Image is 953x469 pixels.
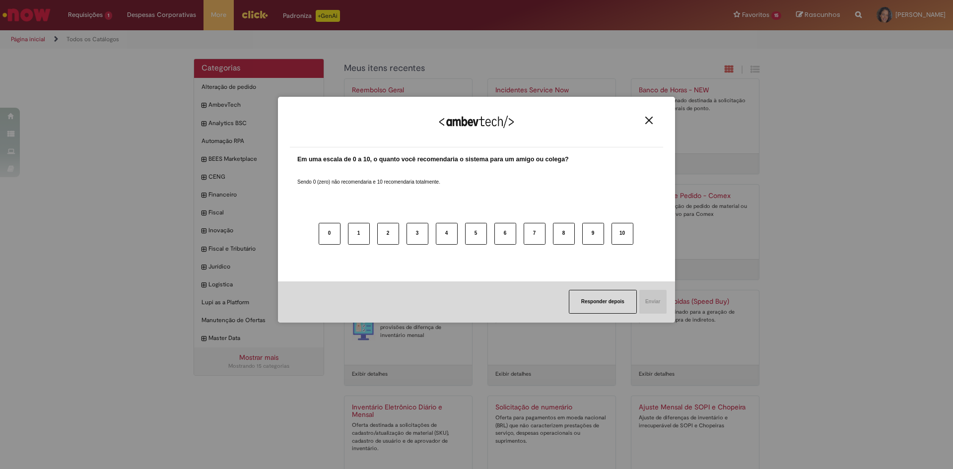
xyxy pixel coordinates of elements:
[348,223,370,245] button: 1
[377,223,399,245] button: 2
[407,223,428,245] button: 3
[569,290,637,314] button: Responder depois
[319,223,340,245] button: 0
[524,223,545,245] button: 7
[297,167,440,186] label: Sendo 0 (zero) não recomendaria e 10 recomendaria totalmente.
[645,117,653,124] img: Close
[612,223,633,245] button: 10
[553,223,575,245] button: 8
[297,155,569,164] label: Em uma escala de 0 a 10, o quanto você recomendaria o sistema para um amigo ou colega?
[582,223,604,245] button: 9
[642,116,656,125] button: Close
[465,223,487,245] button: 5
[436,223,458,245] button: 4
[494,223,516,245] button: 6
[439,116,514,128] img: Logo Ambevtech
